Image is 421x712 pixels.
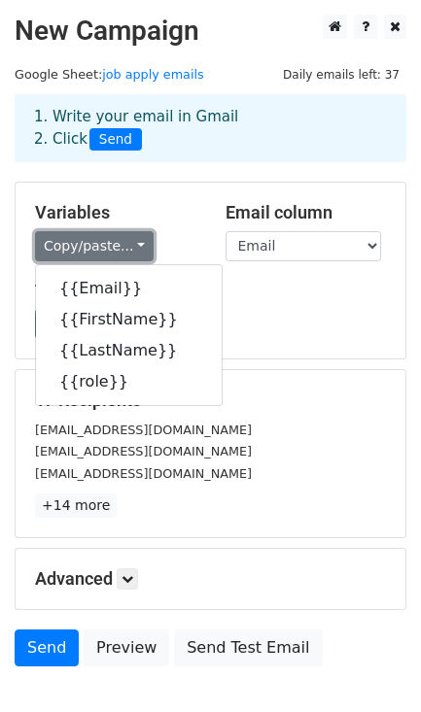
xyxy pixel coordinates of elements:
a: job apply emails [102,67,203,82]
a: {{role}} [36,366,222,397]
small: [EMAIL_ADDRESS][DOMAIN_NAME] [35,466,252,481]
a: Daily emails left: 37 [276,67,406,82]
div: 1. Write your email in Gmail 2. Click [19,106,402,151]
a: Preview [84,629,169,666]
a: +14 more [35,493,117,518]
a: {{Email}} [36,273,222,304]
a: Send [15,629,79,666]
small: [EMAIL_ADDRESS][DOMAIN_NAME] [35,444,252,458]
a: {{LastName}} [36,335,222,366]
iframe: Chat Widget [324,619,421,712]
a: Copy/paste... [35,231,154,261]
small: Google Sheet: [15,67,204,82]
h5: Email column [226,202,387,223]
h5: Variables [35,202,196,223]
h5: Advanced [35,568,386,590]
small: [EMAIL_ADDRESS][DOMAIN_NAME] [35,423,252,437]
span: Send [89,128,142,152]
h2: New Campaign [15,15,406,48]
span: Daily emails left: 37 [276,64,406,85]
a: {{FirstName}} [36,304,222,335]
a: Send Test Email [174,629,322,666]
